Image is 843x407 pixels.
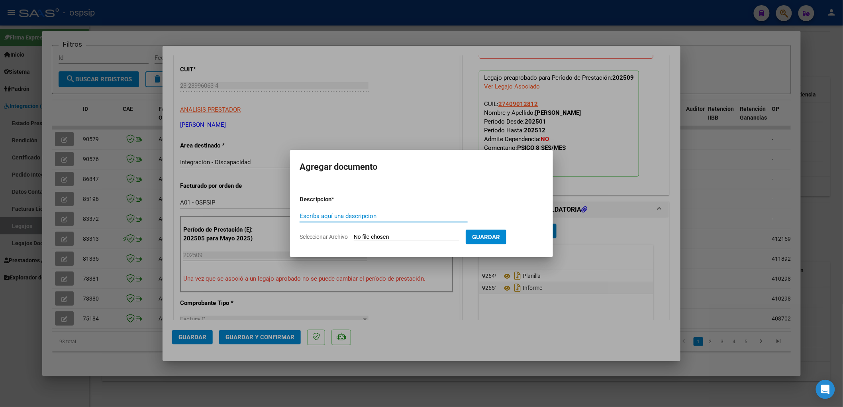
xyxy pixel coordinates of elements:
span: Guardar [472,234,500,241]
div: Open Intercom Messenger [816,380,835,399]
p: Descripcion [300,195,373,204]
h2: Agregar documento [300,159,543,175]
span: Seleccionar Archivo [300,234,348,240]
button: Guardar [466,230,506,244]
